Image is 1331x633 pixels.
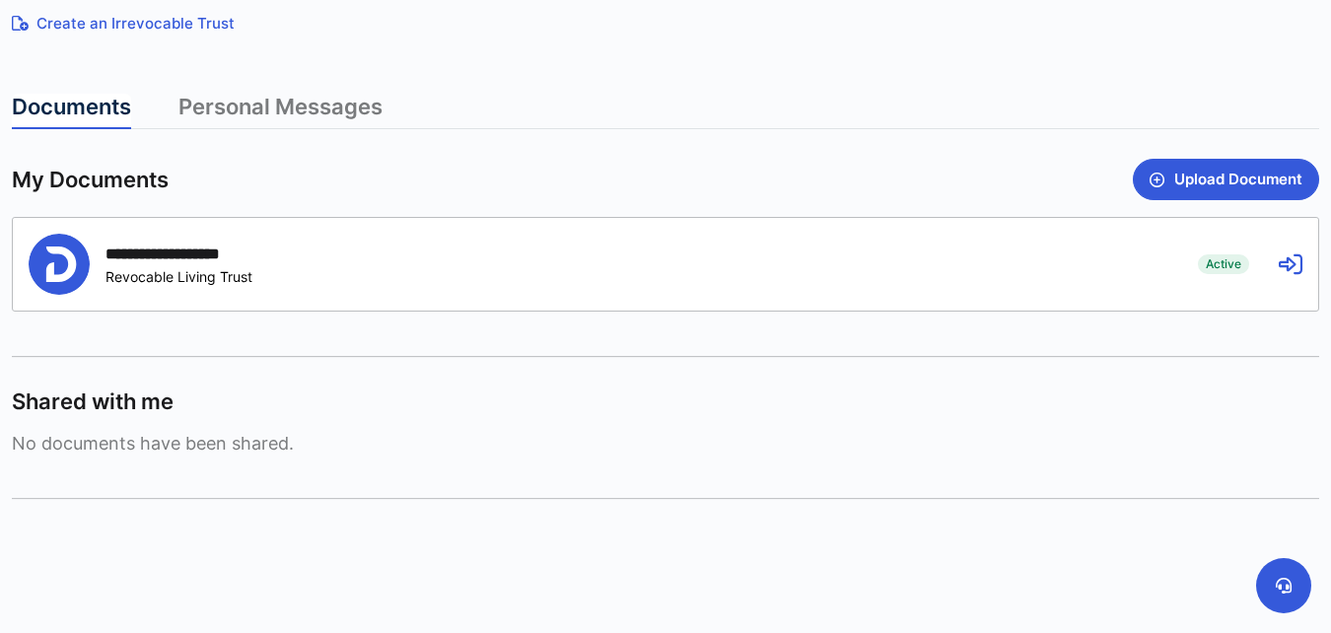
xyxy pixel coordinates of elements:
[12,387,174,416] span: Shared with me
[105,268,263,285] div: Revocable Living Trust
[12,13,1319,35] a: Create an Irrevocable Trust
[29,234,90,295] img: Person
[178,94,383,129] a: Personal Messages
[1133,159,1319,200] button: Upload Document
[1198,254,1249,274] span: Active
[12,94,131,129] a: Documents
[12,166,169,194] span: My Documents
[12,433,1319,454] span: No documents have been shared.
